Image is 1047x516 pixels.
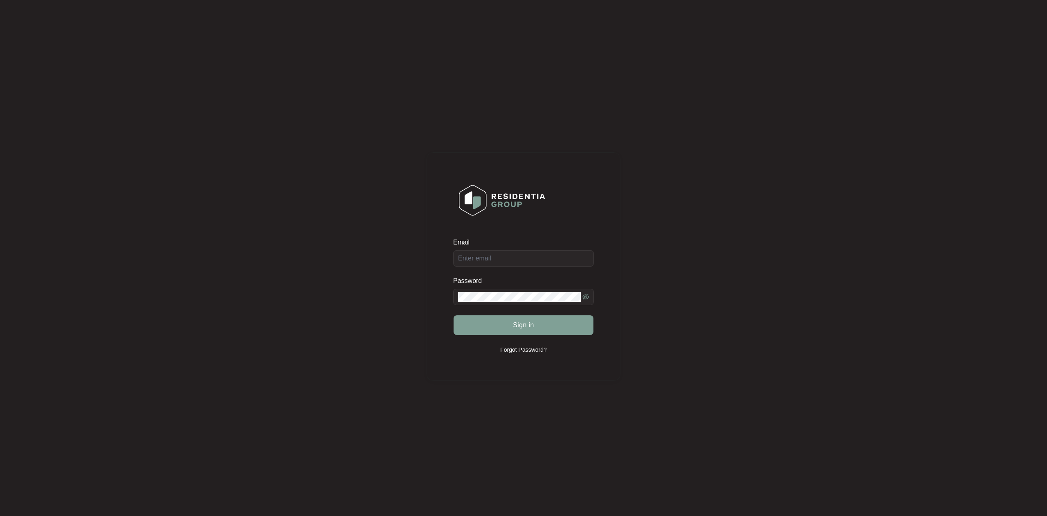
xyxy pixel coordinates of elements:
[454,315,593,335] button: Sign in
[582,294,589,300] span: eye-invisible
[453,277,488,285] label: Password
[454,179,550,221] img: Login Logo
[453,250,594,267] input: Email
[513,320,534,330] span: Sign in
[500,346,547,354] p: Forgot Password?
[458,292,581,302] input: Password
[453,238,475,247] label: Email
